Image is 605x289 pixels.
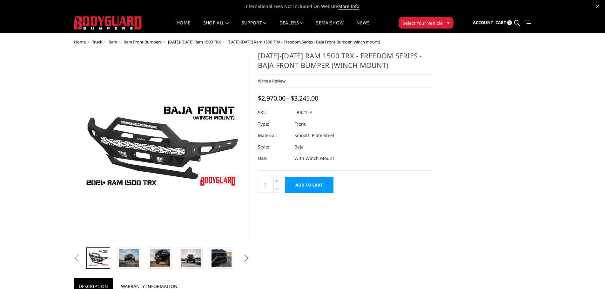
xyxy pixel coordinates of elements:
img: 2021-2024 Ram 1500 TRX - Freedom Series - Baja Front Bumper (winch mount) [150,249,170,267]
h1: [DATE]-[DATE] Ram 1500 TRX - Freedom Series - Baja Front Bumper (winch mount) [258,51,433,75]
a: Truck [92,39,102,45]
span: Account [473,20,493,25]
img: 2021-2024 Ram 1500 TRX - Freedom Series - Baja Front Bumper (winch mount) [82,102,241,191]
a: [DATE]-[DATE] Ram 1500 TRX [168,39,221,45]
a: More Info [338,3,359,10]
a: Write a Review [258,78,286,84]
button: Next [241,253,251,263]
span: 0 [507,20,512,25]
a: News [356,21,369,33]
button: Previous [72,253,82,263]
input: Add to Cart [285,177,333,193]
span: ▾ [447,19,449,26]
img: BODYGUARD BUMPERS [74,16,142,30]
a: Home [74,39,86,45]
dd: Smooth Plate Steel [294,130,334,141]
a: Account [473,14,493,31]
img: 2021-2024 Ram 1500 TRX - Freedom Series - Baja Front Bumper (winch mount) [212,249,232,267]
a: Ram Front Bumpers [124,39,162,45]
dt: SKU: [258,107,290,118]
dd: Front [294,118,306,130]
dt: Material: [258,130,290,141]
img: 2021-2024 Ram 1500 TRX - Freedom Series - Baja Front Bumper (winch mount) [88,249,108,267]
img: 2021-2024 Ram 1500 TRX - Freedom Series - Baja Front Bumper (winch mount) [119,249,139,267]
dt: Use: [258,153,290,164]
a: Dealers [279,21,304,33]
dd: LBR21LY [294,107,312,118]
a: Home [177,21,190,33]
a: shop all [203,21,229,33]
button: Select Your Vehicle [399,17,454,29]
a: Cart 0 [495,14,512,31]
dd: With Winch Mount [294,153,334,164]
dt: Type: [258,118,290,130]
img: 2021-2024 Ram 1500 TRX - Freedom Series - Baja Front Bumper (winch mount) [181,249,201,267]
dt: Style: [258,141,290,153]
span: $2,970.00 - $3,245.00 [258,94,318,102]
a: Ram [109,39,117,45]
span: Cart [495,20,506,25]
dd: Baja [294,141,304,153]
a: 2021-2024 Ram 1500 TRX - Freedom Series - Baja Front Bumper (winch mount) [74,51,249,241]
span: Select Your Vehicle [403,20,443,26]
span: [DATE]-[DATE] Ram 1500 TRX - Freedom Series - Baja Front Bumper (winch mount) [227,39,380,45]
a: Support [242,21,267,33]
a: SEMA Show [316,21,344,33]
